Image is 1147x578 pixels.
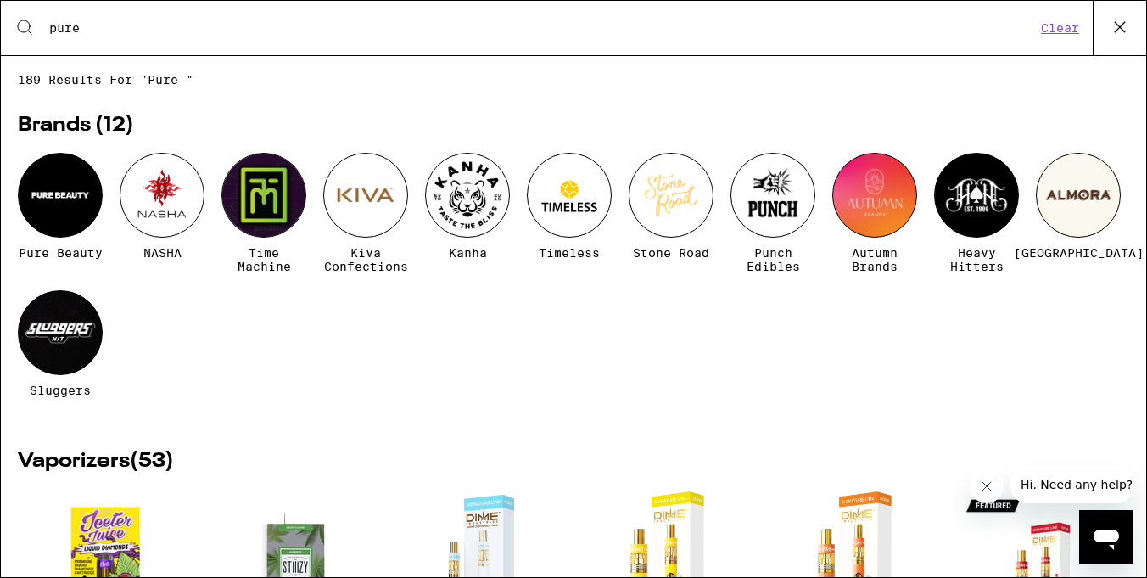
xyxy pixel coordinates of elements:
span: Heavy Hitters [934,246,1019,273]
span: Kiva Confections [323,246,408,273]
h2: Brands ( 12 ) [18,115,1129,136]
span: Sluggers [30,384,91,397]
iframe: Close message [970,469,1004,503]
iframe: Button to launch messaging window [1079,510,1133,564]
span: Autumn Brands [832,246,917,273]
span: 189 results for "pure " [18,73,1129,87]
h2: Vaporizers ( 53 ) [18,452,1129,472]
span: NASHA [143,246,182,260]
span: Pure Beauty [19,246,103,260]
span: Kanha [449,246,487,260]
span: Time Machine [221,246,306,273]
span: [GEOGRAPHIC_DATA] [1014,246,1144,260]
span: Stone Road [633,246,709,260]
span: Timeless [539,246,600,260]
iframe: Message from company [1010,466,1133,503]
span: Punch Edibles [730,246,815,273]
input: Search for products & categories [48,20,1036,36]
button: Clear [1036,20,1084,36]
